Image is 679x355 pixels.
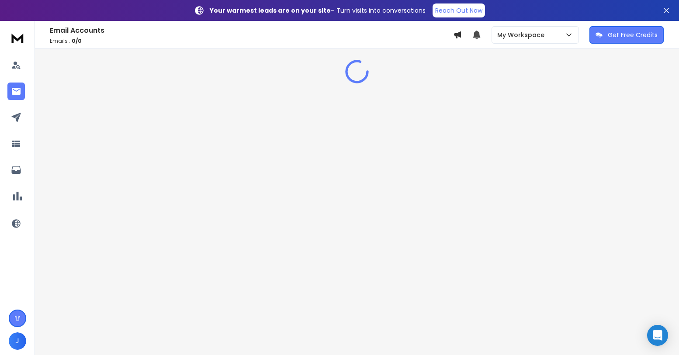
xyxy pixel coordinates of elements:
[647,325,668,346] div: Open Intercom Messenger
[589,26,664,44] button: Get Free Credits
[72,37,82,45] span: 0 / 0
[608,31,658,39] p: Get Free Credits
[9,30,26,46] img: logo
[9,332,26,350] button: J
[50,38,453,45] p: Emails :
[210,6,426,15] p: – Turn visits into conversations
[210,6,331,15] strong: Your warmest leads are on your site
[497,31,548,39] p: My Workspace
[433,3,485,17] a: Reach Out Now
[50,25,453,36] h1: Email Accounts
[435,6,482,15] p: Reach Out Now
